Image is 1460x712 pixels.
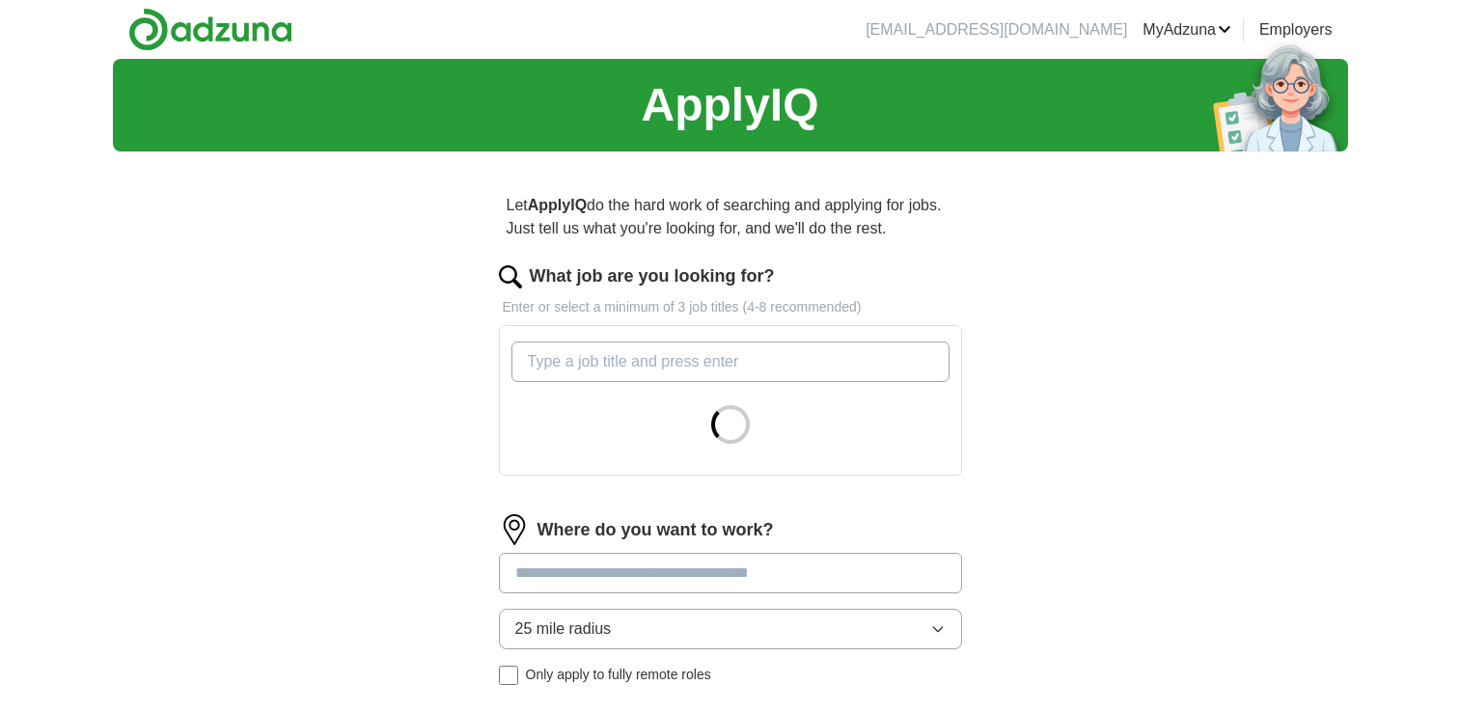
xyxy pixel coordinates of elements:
li: [EMAIL_ADDRESS][DOMAIN_NAME] [866,18,1127,41]
strong: ApplyIQ [528,197,587,213]
img: location.png [499,514,530,545]
input: Only apply to fully remote roles [499,666,518,685]
span: 25 mile radius [515,617,612,641]
span: Only apply to fully remote roles [526,665,711,685]
label: What job are you looking for? [530,263,775,289]
a: Employers [1259,18,1333,41]
label: Where do you want to work? [537,517,774,543]
p: Let do the hard work of searching and applying for jobs. Just tell us what you're looking for, an... [499,186,962,248]
h1: ApplyIQ [641,70,818,140]
p: Enter or select a minimum of 3 job titles (4-8 recommended) [499,297,962,317]
img: Adzuna logo [128,8,292,51]
input: Type a job title and press enter [511,342,950,382]
a: MyAdzuna [1143,18,1231,41]
button: 25 mile radius [499,609,962,649]
img: search.png [499,265,522,288]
